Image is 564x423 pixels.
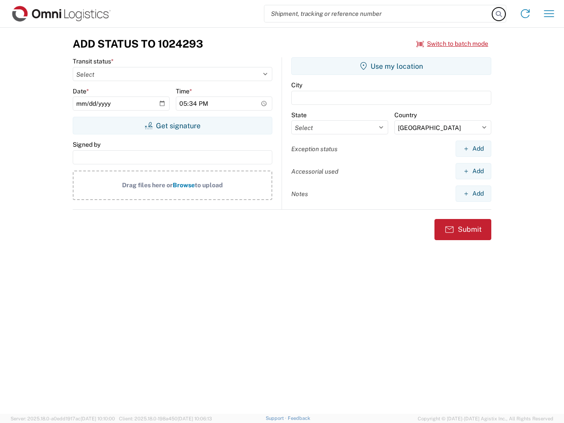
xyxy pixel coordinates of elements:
label: Transit status [73,57,114,65]
h3: Add Status to 1024293 [73,37,203,50]
a: Feedback [288,416,310,421]
span: Drag files here or [122,182,173,189]
label: State [291,111,307,119]
button: Use my location [291,57,491,75]
button: Switch to batch mode [416,37,488,51]
label: Signed by [73,141,100,148]
span: [DATE] 10:10:00 [81,416,115,421]
button: Get signature [73,117,272,134]
span: Browse [173,182,195,189]
span: Copyright © [DATE]-[DATE] Agistix Inc., All Rights Reserved [418,415,553,423]
label: Notes [291,190,308,198]
button: Submit [434,219,491,240]
button: Add [456,141,491,157]
label: Time [176,87,192,95]
label: Exception status [291,145,338,153]
input: Shipment, tracking or reference number [264,5,493,22]
label: Accessorial used [291,167,338,175]
label: Date [73,87,89,95]
button: Add [456,163,491,179]
button: Add [456,186,491,202]
span: Client: 2025.18.0-198a450 [119,416,212,421]
a: Support [266,416,288,421]
label: City [291,81,302,89]
span: to upload [195,182,223,189]
span: Server: 2025.18.0-a0edd1917ac [11,416,115,421]
span: [DATE] 10:06:13 [178,416,212,421]
label: Country [394,111,417,119]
